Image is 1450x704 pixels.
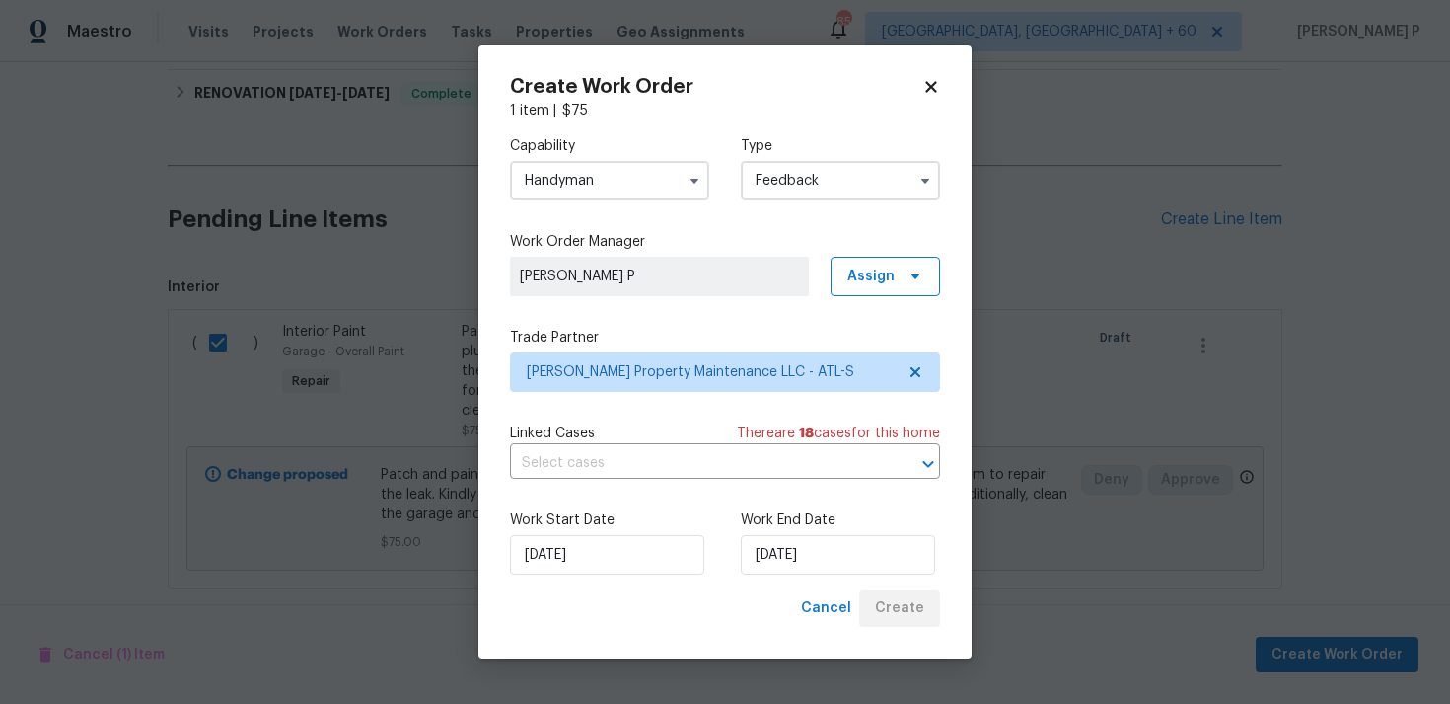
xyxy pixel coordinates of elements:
[741,510,940,530] label: Work End Date
[741,535,935,575] input: M/D/YYYY
[793,590,859,627] button: Cancel
[913,169,937,193] button: Show options
[801,596,851,621] span: Cancel
[510,535,704,575] input: M/D/YYYY
[741,161,940,200] input: Select...
[510,510,709,530] label: Work Start Date
[510,77,922,97] h2: Create Work Order
[683,169,706,193] button: Show options
[737,424,940,443] span: There are case s for this home
[510,232,940,252] label: Work Order Manager
[510,424,595,443] span: Linked Cases
[510,136,709,156] label: Capability
[520,267,799,286] span: [PERSON_NAME] P
[741,136,940,156] label: Type
[510,328,940,348] label: Trade Partner
[527,362,895,382] span: [PERSON_NAME] Property Maintenance LLC - ATL-S
[510,448,885,479] input: Select cases
[562,104,588,117] span: $ 75
[799,427,814,440] span: 18
[847,267,895,286] span: Assign
[510,101,940,120] div: 1 item |
[914,450,942,478] button: Open
[510,161,709,200] input: Select...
